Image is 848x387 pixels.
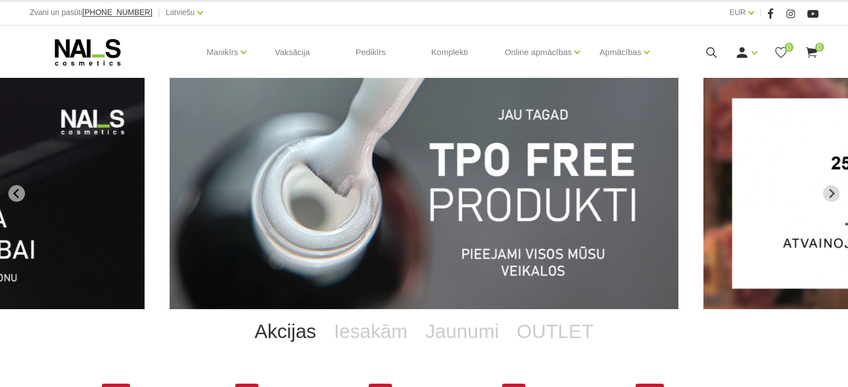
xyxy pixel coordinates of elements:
[266,26,319,79] a: Vaksācija
[599,30,641,75] a: Apmācības
[246,309,325,354] a: Akcijas
[504,30,572,75] a: Online apmācības
[805,46,819,59] a: 0
[166,6,195,19] a: Latviešu
[785,43,794,52] span: 0
[158,6,160,19] span: |
[170,78,678,309] li: 1 of 12
[774,46,788,59] a: 0
[423,26,477,79] a: Komplekti
[823,185,840,202] button: Next slide
[815,43,824,52] span: 0
[207,30,239,75] a: Manikīrs
[8,185,25,202] button: Go to last slide
[416,309,508,354] a: Jaunumi
[508,309,602,354] a: OUTLET
[325,309,416,354] a: Iesakām
[82,8,152,17] a: [PHONE_NUMBER]
[346,26,394,79] a: Pedikīrs
[730,6,746,19] a: EUR
[760,6,762,19] span: |
[29,6,152,19] div: Zvani un pasūti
